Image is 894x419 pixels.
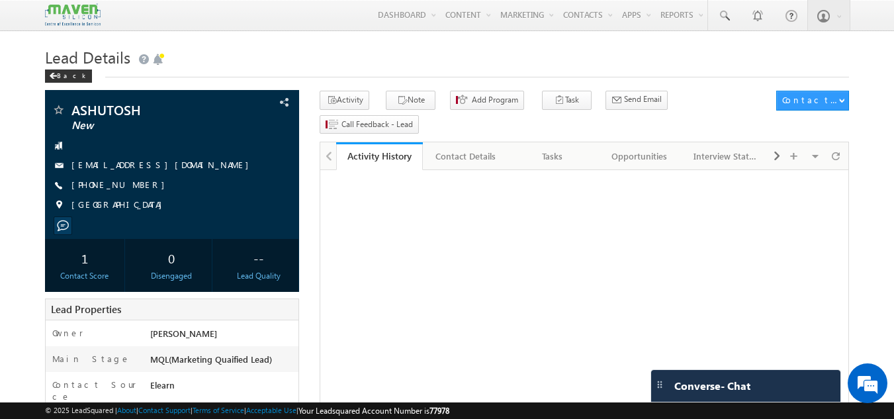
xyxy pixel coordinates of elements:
a: Contact Support [138,406,191,414]
button: Note [386,91,435,110]
img: carter-drag [654,379,665,390]
div: Activity History [346,150,413,162]
div: 1 [48,246,122,270]
div: Contact Score [48,270,122,282]
span: ASHUTOSH [71,103,228,116]
span: Add Program [472,94,518,106]
div: Lead Quality [222,270,295,282]
span: Call Feedback - Lead [341,118,413,130]
span: Send Email [624,93,662,105]
div: MQL(Marketing Quaified Lead) [147,353,299,371]
span: Your Leadsquared Account Number is [298,406,449,416]
span: © 2025 LeadSquared | | | | | [45,404,449,417]
div: Disengaged [135,270,208,282]
div: Back [45,70,92,83]
span: 77978 [429,406,449,416]
label: Owner [52,327,83,339]
button: Call Feedback - Lead [320,115,419,134]
a: Back [45,69,99,80]
div: Contact Actions [782,94,838,106]
div: 0 [135,246,208,270]
button: Activity [320,91,369,110]
label: Main Stage [52,353,130,365]
button: Add Program [450,91,524,110]
span: New [71,119,228,132]
span: [PHONE_NUMBER] [71,179,171,192]
a: Activity History [336,142,423,170]
button: Contact Actions [776,91,849,111]
a: Terms of Service [193,406,244,414]
div: Elearn [147,379,299,397]
img: Custom Logo [45,3,101,26]
button: Task [542,91,592,110]
div: Tasks [520,148,584,164]
a: Acceptable Use [246,406,296,414]
label: Contact Source [52,379,138,402]
span: [PERSON_NAME] [150,328,217,339]
span: Converse - Chat [674,380,750,392]
div: Interview Status [693,148,758,164]
span: Lead Details [45,46,130,68]
div: Contact Details [433,148,498,164]
a: Opportunities [596,142,683,170]
a: About [117,406,136,414]
a: Interview Status [683,142,770,170]
a: Tasks [510,142,596,170]
div: Opportunities [607,148,671,164]
span: [GEOGRAPHIC_DATA] [71,199,169,212]
button: Send Email [605,91,668,110]
div: -- [222,246,295,270]
span: Lead Properties [51,303,121,316]
a: Contact Details [423,142,510,170]
a: [EMAIL_ADDRESS][DOMAIN_NAME] [71,159,255,170]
